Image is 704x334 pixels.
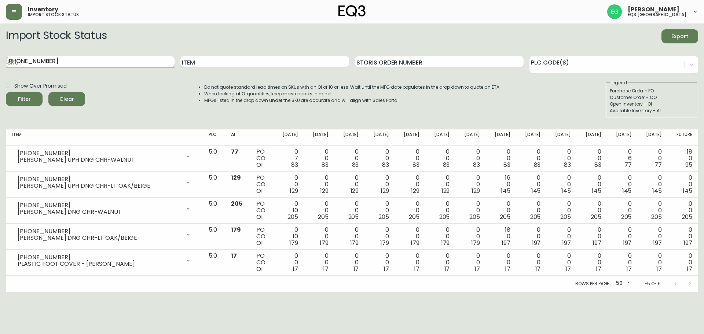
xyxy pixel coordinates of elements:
[279,201,298,220] div: 0 10
[231,252,237,260] span: 17
[18,228,181,235] div: [PHONE_NUMBER]
[471,239,480,247] span: 179
[610,94,693,101] div: Customer Order - CO
[231,173,241,182] span: 129
[381,187,389,195] span: 129
[304,129,334,146] th: [DATE]
[256,148,268,168] div: PO CO
[683,187,692,195] span: 145
[384,265,389,273] span: 17
[310,253,329,272] div: 0 0
[431,201,450,220] div: 0 0
[583,227,601,246] div: 0 0
[12,253,197,269] div: [PHONE_NUMBER]PLASTIC FOOT COVER - [PERSON_NAME]
[412,161,419,169] span: 83
[613,148,632,168] div: 0 6
[492,227,510,246] div: 18 0
[340,201,359,220] div: 0 0
[14,82,67,90] span: Show Over Promised
[256,187,263,195] span: OI
[231,147,238,156] span: 77
[674,148,692,168] div: 18 0
[310,201,329,220] div: 0 0
[552,175,571,194] div: 0 0
[626,265,632,273] span: 17
[577,129,607,146] th: [DATE]
[613,227,632,246] div: 0 0
[322,161,329,169] span: 83
[353,265,359,273] span: 17
[382,161,389,169] span: 83
[474,265,480,273] span: 17
[287,213,298,221] span: 205
[18,183,181,189] div: [PERSON_NAME] UPH DNG CHR-LT OAK/BEIGE
[411,187,419,195] span: 129
[592,187,601,195] span: 145
[203,172,225,198] td: 5.0
[637,129,668,146] th: [DATE]
[561,187,571,195] span: 145
[594,161,601,169] span: 83
[414,265,419,273] span: 17
[256,265,263,273] span: OI
[323,265,329,273] span: 17
[552,227,571,246] div: 0 0
[613,278,631,290] div: 50
[565,265,571,273] span: 17
[401,201,419,220] div: 0 0
[552,201,571,220] div: 0 0
[378,213,389,221] span: 205
[204,97,500,104] li: MFGs listed in the drop down under the SKU are accurate and will align with Sales Portal.
[522,175,541,194] div: 0 0
[583,201,601,220] div: 0 0
[562,239,571,247] span: 197
[318,213,329,221] span: 205
[473,161,480,169] span: 83
[674,227,692,246] div: 0 0
[500,213,510,221] span: 205
[395,129,425,146] th: [DATE]
[683,239,692,247] span: 197
[291,161,298,169] span: 83
[334,129,365,146] th: [DATE]
[622,187,632,195] span: 145
[18,235,181,241] div: [PERSON_NAME] DNG CHR-LT OAK/BEIGE
[204,84,500,91] li: Do not quote standard lead times on SKUs with an OI of 10 or less. Wait until the MFG date popula...
[431,253,450,272] div: 0 0
[203,198,225,224] td: 5.0
[6,92,43,106] button: Filter
[591,213,601,221] span: 205
[310,175,329,194] div: 0 0
[516,129,547,146] th: [DATE]
[505,265,510,273] span: 17
[204,91,500,97] li: When looking at OI quantities, keep masterpacks in mind.
[279,175,298,194] div: 0 0
[18,254,181,261] div: [PHONE_NUMBER]
[522,227,541,246] div: 0 0
[613,201,632,220] div: 0 0
[534,161,541,169] span: 83
[455,129,486,146] th: [DATE]
[340,253,359,272] div: 0 0
[274,129,304,146] th: [DATE]
[628,7,679,12] span: [PERSON_NAME]
[18,95,31,104] div: Filter
[6,129,203,146] th: Item
[469,213,480,221] span: 205
[610,101,693,107] div: Open Inventory - OI
[674,201,692,220] div: 0 0
[18,150,181,157] div: [PHONE_NUMBER]
[492,253,510,272] div: 0 0
[203,129,225,146] th: PLC
[522,201,541,220] div: 0 0
[492,175,510,194] div: 16 0
[231,199,242,208] span: 205
[350,239,359,247] span: 179
[461,201,480,220] div: 0 0
[256,175,268,194] div: PO CO
[289,239,298,247] span: 179
[18,261,181,267] div: PLASTIC FOOT COVER - [PERSON_NAME]
[401,227,419,246] div: 0 0
[225,129,251,146] th: AI
[613,175,632,194] div: 0 0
